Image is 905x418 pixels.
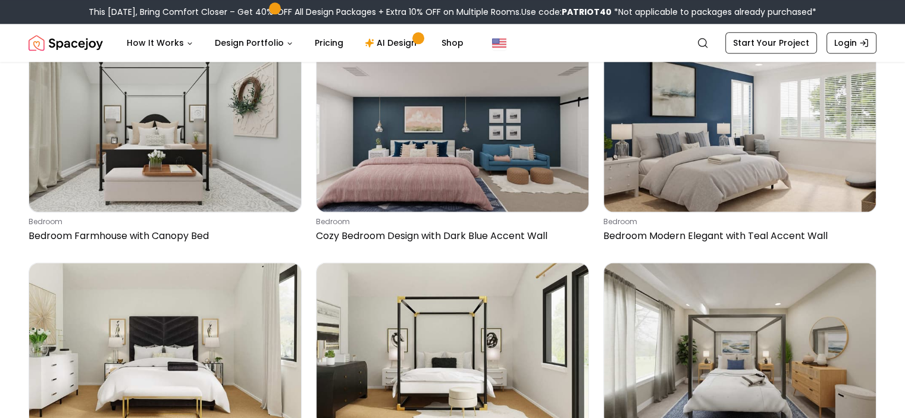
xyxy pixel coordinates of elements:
[603,217,872,227] p: bedroom
[305,31,353,55] a: Pricing
[316,217,584,227] p: bedroom
[29,31,103,55] img: Spacejoy Logo
[29,24,876,62] nav: Global
[117,31,203,55] button: How It Works
[117,31,473,55] nav: Main
[317,49,588,212] img: Cozy Bedroom Design with Dark Blue Accent Wall
[316,229,584,243] p: Cozy Bedroom Design with Dark Blue Accent Wall
[826,32,876,54] a: Login
[432,31,473,55] a: Shop
[205,31,303,55] button: Design Portfolio
[29,217,297,227] p: bedroom
[29,31,103,55] a: Spacejoy
[492,36,506,50] img: United States
[521,6,612,18] span: Use code:
[316,48,589,248] a: Cozy Bedroom Design with Dark Blue Accent WallbedroomCozy Bedroom Design with Dark Blue Accent Wall
[29,48,302,248] a: Bedroom Farmhouse with Canopy BedbedroomBedroom Farmhouse with Canopy Bed
[612,6,816,18] span: *Not applicable to packages already purchased*
[603,48,876,248] a: Bedroom Modern Elegant with Teal Accent WallbedroomBedroom Modern Elegant with Teal Accent Wall
[29,229,297,243] p: Bedroom Farmhouse with Canopy Bed
[604,49,876,212] img: Bedroom Modern Elegant with Teal Accent Wall
[603,229,872,243] p: Bedroom Modern Elegant with Teal Accent Wall
[562,6,612,18] b: PATRIOT40
[89,6,816,18] div: This [DATE], Bring Comfort Closer – Get 40% OFF All Design Packages + Extra 10% OFF on Multiple R...
[355,31,430,55] a: AI Design
[725,32,817,54] a: Start Your Project
[29,49,301,212] img: Bedroom Farmhouse with Canopy Bed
